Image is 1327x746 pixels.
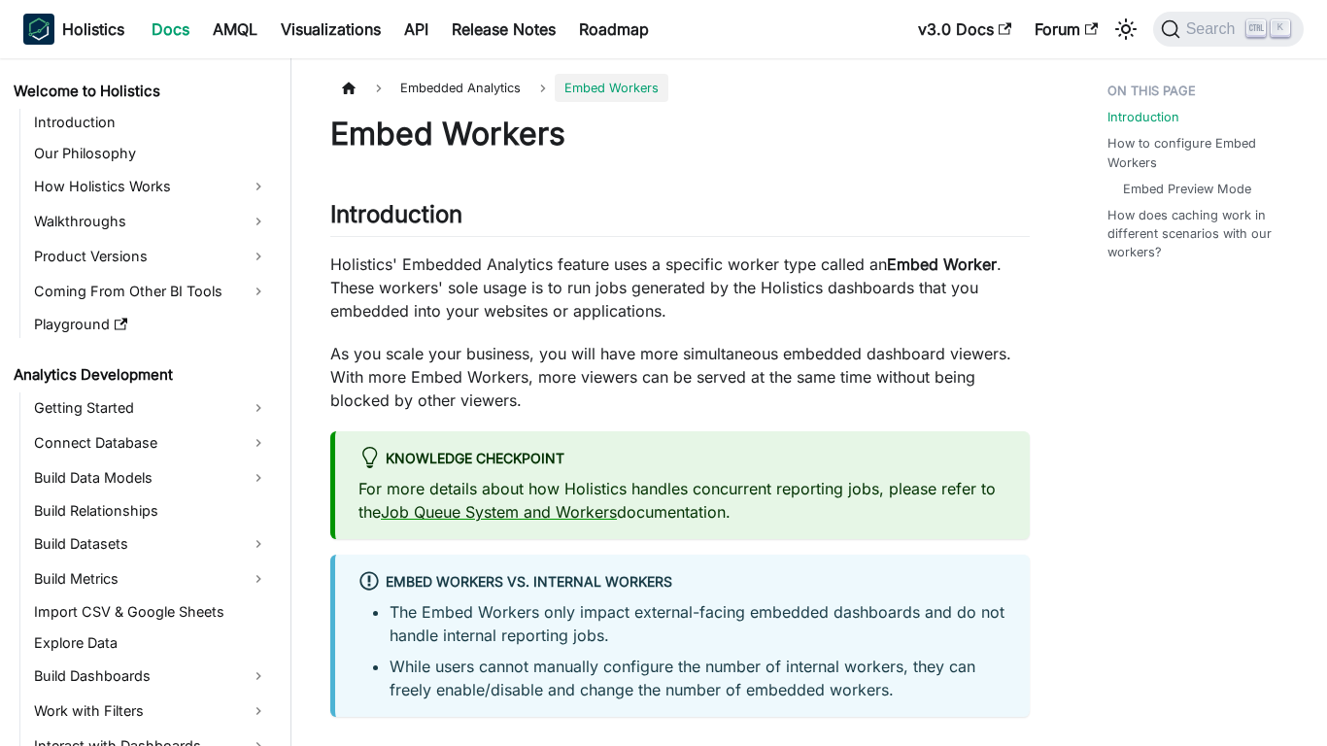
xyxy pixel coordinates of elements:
a: How Holistics Works [28,171,274,202]
a: Getting Started [28,392,274,424]
a: Walkthroughs [28,206,274,237]
div: Knowledge Checkpoint [358,447,1006,472]
button: Search (Ctrl+K) [1153,12,1304,47]
a: Product Versions [28,241,274,272]
a: How to configure Embed Workers [1107,134,1297,171]
span: Embed Workers [555,74,668,102]
span: Embedded Analytics [391,74,530,102]
strong: Embed Worker [887,254,997,274]
a: API [392,14,440,45]
a: Explore Data [28,629,274,657]
a: HolisticsHolistics [23,14,124,45]
a: Build Dashboards [28,661,274,692]
p: For more details about how Holistics handles concurrent reporting jobs, please refer to the docum... [358,477,1006,524]
a: Build Datasets [28,528,274,559]
img: Holistics [23,14,54,45]
h2: Introduction [330,200,1030,237]
p: As you scale your business, you will have more simultaneous embedded dashboard viewers. With more... [330,342,1030,412]
a: Analytics Development [8,361,274,389]
nav: Breadcrumbs [330,74,1030,102]
a: Introduction [28,109,274,136]
a: Forum [1023,14,1109,45]
b: Holistics [62,17,124,41]
li: The Embed Workers only impact external-facing embedded dashboards and do not handle internal repo... [390,600,1006,647]
div: Embed Workers vs. internal workers [358,570,1006,595]
a: Our Philosophy [28,140,274,167]
a: AMQL [201,14,269,45]
a: Coming From Other BI Tools [28,276,274,307]
a: Work with Filters [28,695,274,727]
a: Welcome to Holistics [8,78,274,105]
a: Import CSV & Google Sheets [28,598,274,626]
a: Playground [28,311,274,338]
button: Switch between dark and light mode (currently light mode) [1110,14,1141,45]
a: Visualizations [269,14,392,45]
h1: Embed Workers [330,115,1030,153]
a: v3.0 Docs [906,14,1023,45]
kbd: K [1271,19,1290,37]
a: Job Queue System and Workers [381,502,617,522]
a: Home page [330,74,367,102]
a: Release Notes [440,14,567,45]
a: Roadmap [567,14,661,45]
a: How does caching work in different scenarios with our workers? [1107,206,1297,262]
p: Holistics' Embedded Analytics feature uses a specific worker type called an . These workers' sole... [330,253,1030,322]
li: While users cannot manually configure the number of internal workers, they can freely enable/disa... [390,655,1006,701]
a: Build Data Models [28,462,274,493]
a: Embed Preview Mode [1123,180,1251,198]
a: Build Relationships [28,497,274,525]
a: Docs [140,14,201,45]
a: Connect Database [28,427,274,458]
a: Build Metrics [28,563,274,594]
a: Introduction [1107,108,1179,126]
span: Search [1180,20,1247,38]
